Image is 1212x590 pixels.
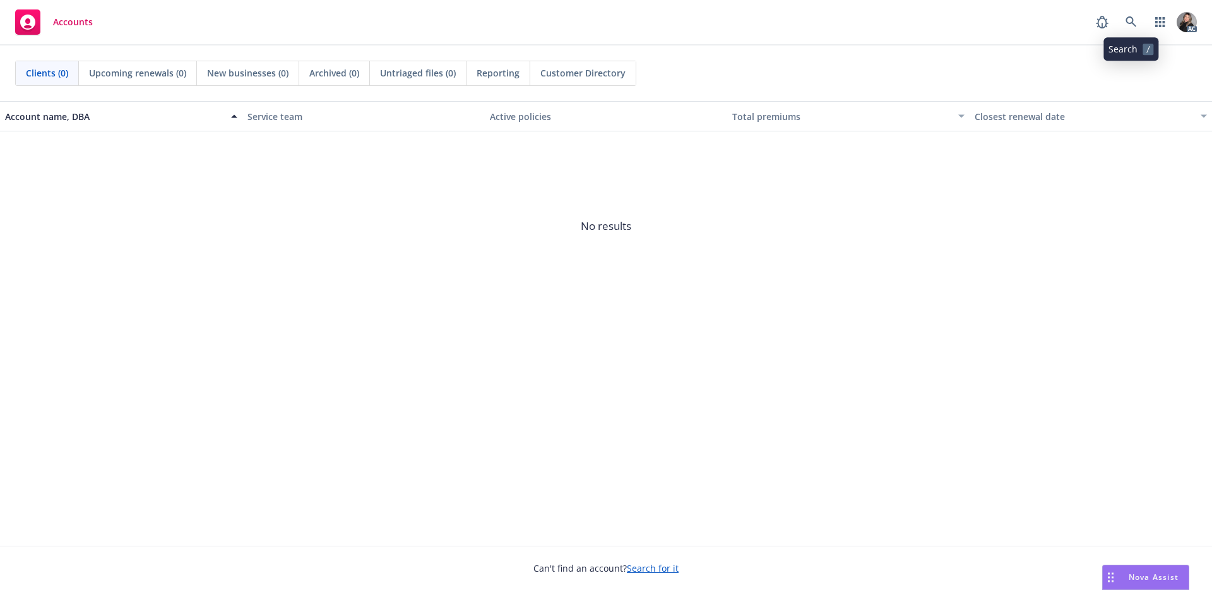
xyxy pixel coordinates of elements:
[309,66,359,80] span: Archived (0)
[1177,12,1197,32] img: photo
[26,66,68,80] span: Clients (0)
[727,101,970,131] button: Total premiums
[975,110,1193,123] div: Closest renewal date
[5,110,223,123] div: Account name, DBA
[1102,565,1189,590] button: Nova Assist
[477,66,520,80] span: Reporting
[970,101,1212,131] button: Closest renewal date
[627,562,679,574] a: Search for it
[533,562,679,575] span: Can't find an account?
[89,66,186,80] span: Upcoming renewals (0)
[485,101,727,131] button: Active policies
[540,66,626,80] span: Customer Directory
[53,17,93,27] span: Accounts
[207,66,288,80] span: New businesses (0)
[247,110,480,123] div: Service team
[1119,9,1144,35] a: Search
[242,101,485,131] button: Service team
[1129,572,1179,582] span: Nova Assist
[490,110,722,123] div: Active policies
[380,66,456,80] span: Untriaged files (0)
[732,110,951,123] div: Total premiums
[1103,565,1119,589] div: Drag to move
[1090,9,1115,35] a: Report a Bug
[10,4,98,40] a: Accounts
[1148,9,1173,35] a: Switch app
